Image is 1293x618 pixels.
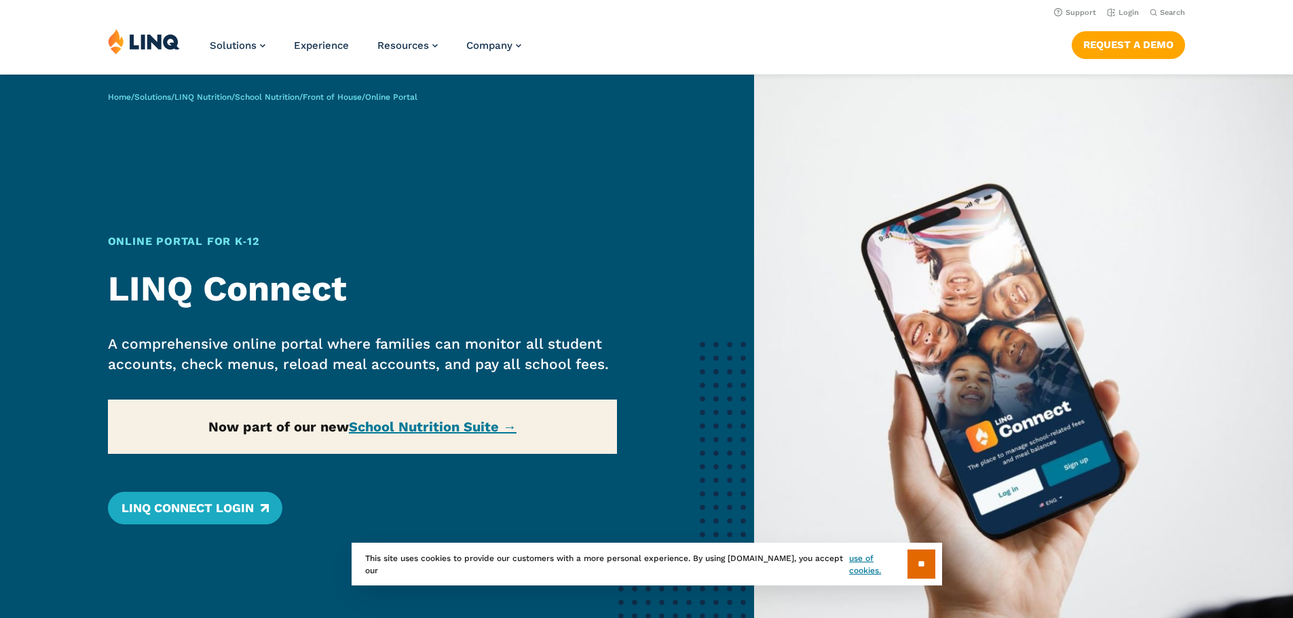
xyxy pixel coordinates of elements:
span: Solutions [210,39,257,52]
span: Online Portal [365,92,417,102]
img: LINQ | K‑12 Software [108,28,180,54]
button: Open Search Bar [1150,7,1185,18]
nav: Primary Navigation [210,28,521,73]
a: Experience [294,39,349,52]
strong: Now part of our new [208,419,517,435]
a: LINQ Nutrition [174,92,231,102]
a: Solutions [210,39,265,52]
a: School Nutrition [235,92,299,102]
p: A comprehensive online portal where families can monitor all student accounts, check menus, reloa... [108,334,618,374]
span: Search [1160,8,1185,17]
span: Resources [377,39,429,52]
a: Resources [377,39,438,52]
span: / / / / / [108,92,417,102]
a: Home [108,92,131,102]
strong: LINQ Connect [108,268,347,309]
a: Front of House [303,92,362,102]
span: Company [466,39,512,52]
a: use of cookies. [849,552,907,577]
a: Solutions [134,92,171,102]
h1: Online Portal for K‑12 [108,233,618,250]
a: Request a Demo [1072,31,1185,58]
a: Login [1107,8,1139,17]
nav: Button Navigation [1072,28,1185,58]
a: Company [466,39,521,52]
a: Support [1054,8,1096,17]
a: LINQ Connect Login [108,492,282,524]
div: This site uses cookies to provide our customers with a more personal experience. By using [DOMAIN... [352,543,942,585]
a: School Nutrition Suite → [349,419,517,435]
